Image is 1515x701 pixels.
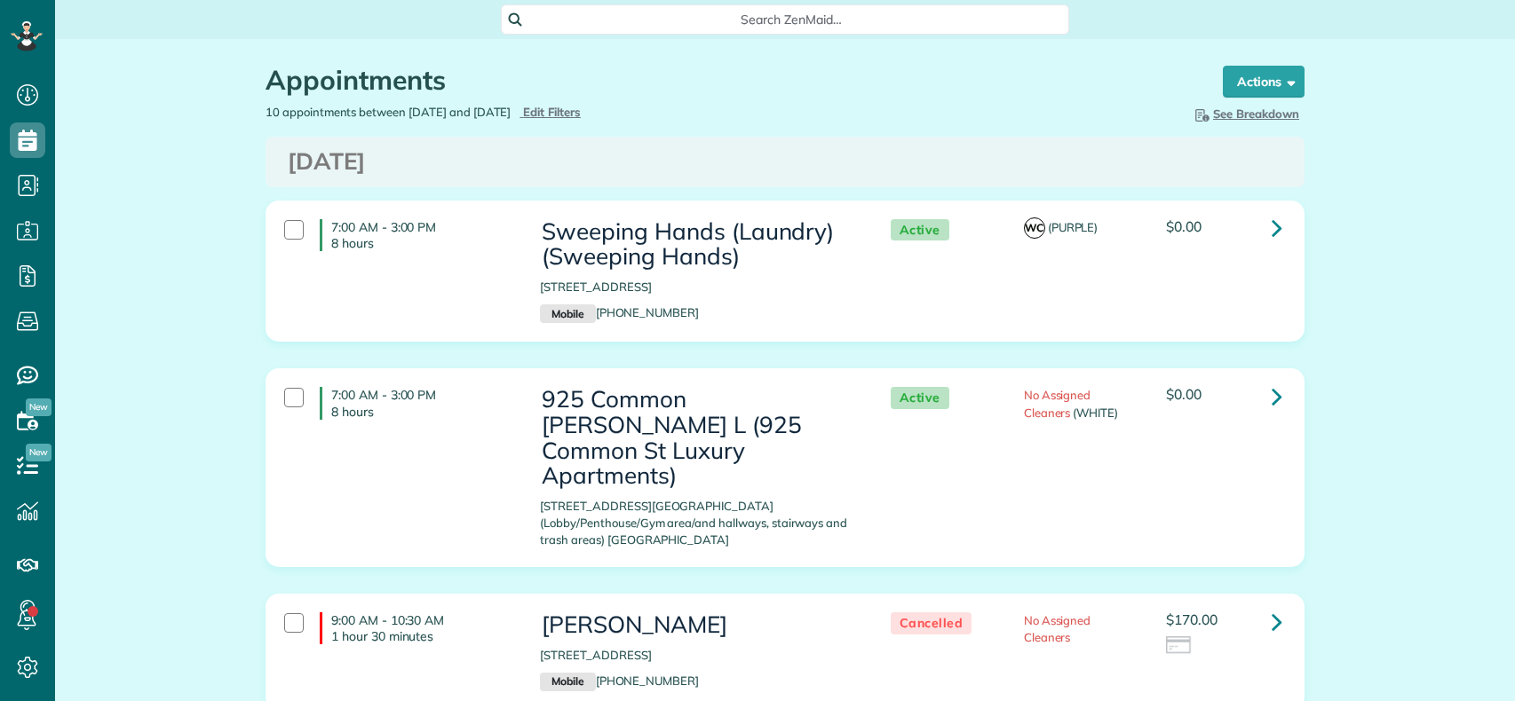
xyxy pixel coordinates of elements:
h4: 9:00 AM - 10:30 AM [320,612,513,644]
span: $0.00 [1166,217,1202,235]
a: Mobile[PHONE_NUMBER] [540,673,699,688]
span: New [26,444,52,461]
span: $0.00 [1166,385,1202,403]
div: 10 appointments between [DATE] and [DATE] [252,104,785,121]
p: 8 hours [331,235,513,251]
span: No Assigned Cleaners [1024,613,1091,644]
p: [STREET_ADDRESS] [540,647,854,664]
span: Active [891,219,949,241]
span: No Assigned Cleaners [1024,388,1091,419]
a: Mobile[PHONE_NUMBER] [540,305,699,319]
p: 1 hour 30 minutes [331,628,513,644]
h3: [DATE] [288,149,1282,175]
small: Mobile [540,304,595,324]
span: (PURPLE) [1048,220,1099,234]
small: Mobile [540,673,595,692]
h3: 925 Common [PERSON_NAME] L (925 Common St Luxury Apartments) [540,387,854,488]
p: [STREET_ADDRESS] [540,279,854,295]
a: Edit Filters [520,105,581,119]
img: icon_credit_card_neutral-3d9a980bd25ce6dbb0f2033d7200983694762465c175678fcbc2d8f4bc43548e.png [1166,636,1193,656]
button: See Breakdown [1186,104,1305,123]
span: See Breakdown [1192,106,1299,121]
span: WC [1024,217,1045,239]
p: 8 hours [331,404,513,420]
h3: [PERSON_NAME] [540,612,854,638]
h4: 7:00 AM - 3:00 PM [320,219,513,251]
span: New [26,398,52,416]
span: Edit Filters [523,105,581,119]
p: [STREET_ADDRESS][GEOGRAPHIC_DATA] (Lobby/Penthouse/Gym area/and hallways, stairways and trash are... [540,498,854,548]
span: Cancelled [891,612,972,634]
h4: 7:00 AM - 3:00 PM [320,387,513,419]
button: Actions [1223,66,1305,98]
h1: Appointments [266,66,1189,95]
span: Active [891,387,949,409]
span: (WHITE) [1073,406,1118,420]
span: $170.00 [1166,610,1218,628]
h3: Sweeping Hands (Laundry) (Sweeping Hands) [540,219,854,270]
